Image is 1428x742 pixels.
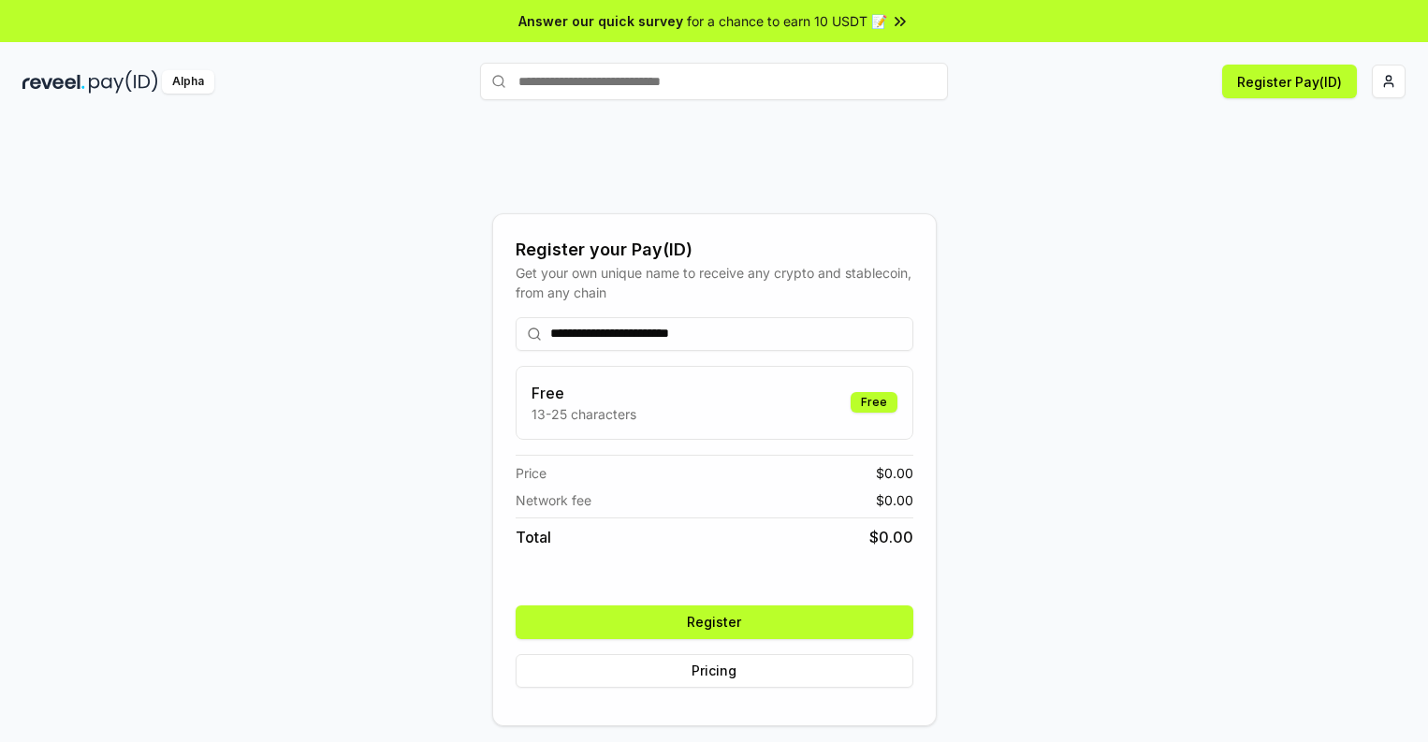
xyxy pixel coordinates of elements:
[851,392,897,413] div: Free
[532,382,636,404] h3: Free
[516,654,913,688] button: Pricing
[516,605,913,639] button: Register
[516,463,546,483] span: Price
[516,237,913,263] div: Register your Pay(ID)
[1222,65,1357,98] button: Register Pay(ID)
[516,490,591,510] span: Network fee
[89,70,158,94] img: pay_id
[687,11,887,31] span: for a chance to earn 10 USDT 📝
[869,526,913,548] span: $ 0.00
[516,263,913,302] div: Get your own unique name to receive any crypto and stablecoin, from any chain
[162,70,214,94] div: Alpha
[876,490,913,510] span: $ 0.00
[516,526,551,548] span: Total
[518,11,683,31] span: Answer our quick survey
[22,70,85,94] img: reveel_dark
[876,463,913,483] span: $ 0.00
[532,404,636,424] p: 13-25 characters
